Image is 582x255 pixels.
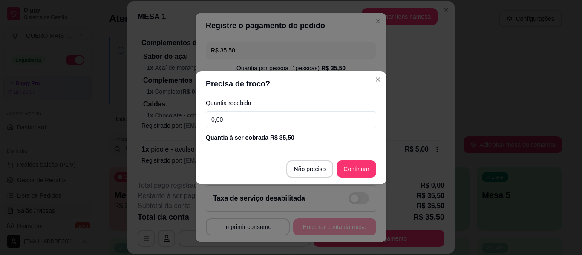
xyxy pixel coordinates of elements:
[196,71,386,97] header: Precisa de troco?
[206,100,376,106] label: Quantia recebida
[337,160,376,178] button: Continuar
[371,73,385,86] button: Close
[286,160,334,178] button: Não preciso
[206,133,376,142] div: Quantia à ser cobrada R$ 35,50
